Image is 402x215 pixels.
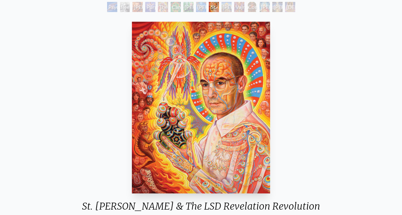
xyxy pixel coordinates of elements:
div: [PERSON_NAME] [272,2,283,12]
div: Beethoven [120,2,130,12]
div: [PERSON_NAME] [260,2,270,12]
div: [PERSON_NAME] & the New Eleusis [196,2,206,12]
div: Psychedelic Healing [107,2,117,12]
div: [PERSON_NAME][US_STATE] - Hemp Farmer [183,2,194,12]
div: The Shulgins and their Alchemical Angels [158,2,168,12]
div: Cannabacchus [171,2,181,12]
div: Purple [DEMOGRAPHIC_DATA] [145,2,155,12]
img: St.-Albert-&-The-LSD-Revelation-Revolution-2006-Alex-Grey-watermarked.jpg [132,22,270,193]
div: Vajra Guru [234,2,244,12]
div: St. [PERSON_NAME] & The LSD Revelation Revolution [209,2,219,12]
div: [DEMOGRAPHIC_DATA] [285,2,295,12]
div: [PERSON_NAME] [221,2,232,12]
div: [PERSON_NAME] M.D., Cartographer of Consciousness [133,2,143,12]
div: Cosmic [DEMOGRAPHIC_DATA] [247,2,257,12]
